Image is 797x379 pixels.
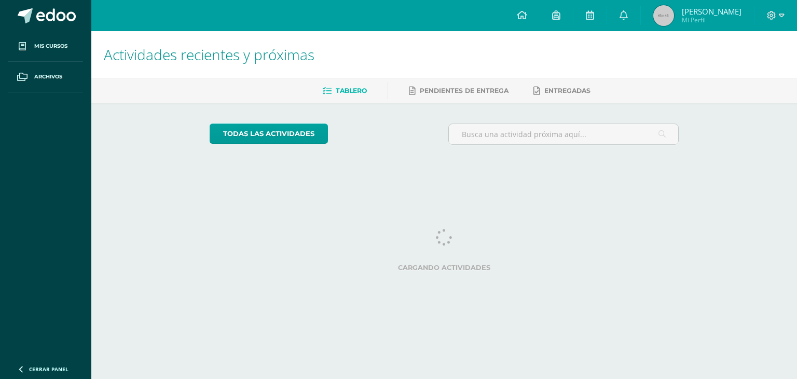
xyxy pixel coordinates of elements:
span: Tablero [336,87,367,94]
a: Archivos [8,62,83,92]
span: Archivos [34,73,62,81]
label: Cargando actividades [210,264,679,272]
span: Cerrar panel [29,366,68,373]
span: [PERSON_NAME] [682,6,741,17]
span: Actividades recientes y próximas [104,45,314,64]
a: Tablero [323,83,367,99]
a: todas las Actividades [210,124,328,144]
span: Mi Perfil [682,16,741,24]
a: Mis cursos [8,31,83,62]
a: Pendientes de entrega [409,83,509,99]
img: 45x45 [653,5,674,26]
a: Entregadas [533,83,590,99]
input: Busca una actividad próxima aquí... [449,124,679,144]
span: Entregadas [544,87,590,94]
span: Mis cursos [34,42,67,50]
span: Pendientes de entrega [420,87,509,94]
